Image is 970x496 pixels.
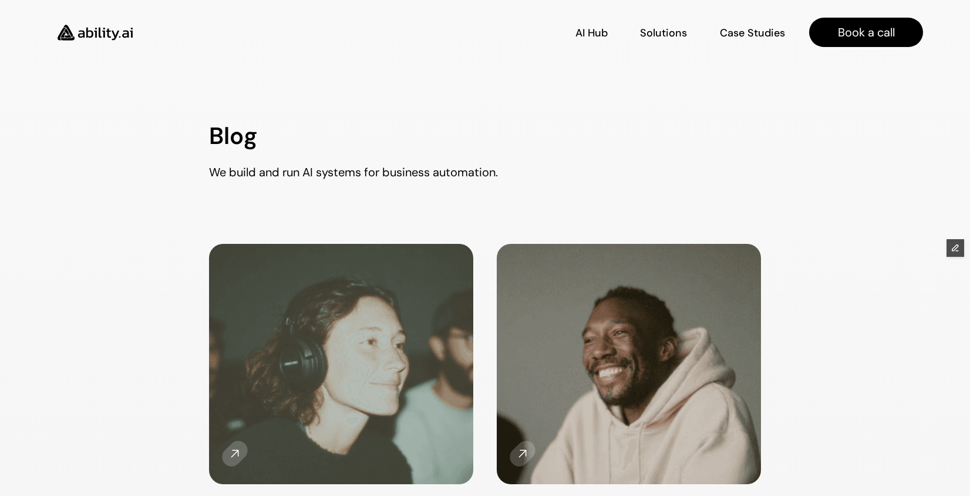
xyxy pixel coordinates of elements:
button: Edit Framer Content [947,239,964,257]
a: Book a call [809,18,923,47]
p: AI Hub [575,26,608,41]
span: l [224,122,230,150]
a: Case Studies [719,22,786,43]
a: AI Hub [575,22,608,43]
a: Solutions [640,22,687,43]
span: B [209,122,224,150]
span: o [230,122,244,150]
p: Book a call [838,24,895,41]
nav: Main navigation [149,18,923,47]
p: Solutions [640,26,687,41]
h2: We build and run AI systems for business automation. [209,164,679,180]
p: Case Studies [720,26,785,41]
span: g [244,122,257,150]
